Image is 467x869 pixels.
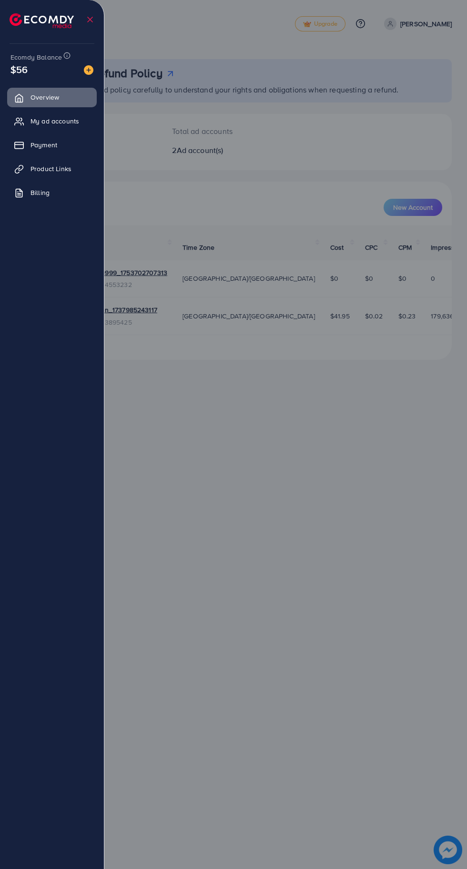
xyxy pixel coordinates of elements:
a: Payment [7,135,97,154]
span: Overview [30,92,59,102]
span: Billing [30,188,50,197]
span: Payment [30,140,57,150]
span: Ecomdy Balance [10,52,62,62]
span: Product Links [30,164,71,174]
span: $56 [10,62,28,76]
a: My ad accounts [7,112,97,131]
img: logo [10,13,74,28]
span: My ad accounts [30,116,79,126]
img: image [84,65,93,75]
a: Billing [7,183,97,202]
a: Overview [7,88,97,107]
a: Product Links [7,159,97,178]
